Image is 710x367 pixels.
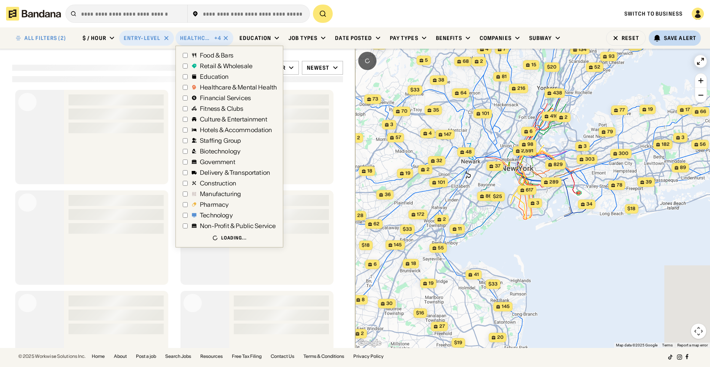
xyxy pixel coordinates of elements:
[454,340,462,345] span: $19
[372,96,378,102] span: 73
[677,343,708,347] a: Report a map error
[622,35,639,41] div: Reset
[200,354,223,359] a: Resources
[367,168,372,174] span: 18
[586,201,592,207] span: 34
[200,84,277,90] div: Healthcare & Mental Health
[395,134,401,141] span: 57
[200,191,241,197] div: Manufacturing
[200,223,276,229] div: Non-Profit & Public Service
[429,130,432,137] span: 4
[527,141,533,148] span: 98
[353,354,384,359] a: Privacy Policy
[200,212,233,218] div: Technology
[517,85,525,92] span: 216
[437,179,445,186] span: 101
[200,63,252,69] div: Retail & Wholesale
[92,354,105,359] a: Home
[200,137,241,144] div: Staffing Group
[444,131,452,138] span: 147
[83,35,106,41] div: $ / hour
[416,310,424,316] span: $16
[401,108,407,115] span: 70
[200,180,236,186] div: Construction
[664,35,696,41] div: Save Alert
[607,129,613,135] span: 79
[373,221,380,227] span: 62
[200,201,229,207] div: Pharmacy
[402,226,412,232] span: $33
[200,73,228,80] div: Education
[439,323,445,330] span: 27
[239,35,271,41] div: Education
[436,158,442,164] span: 32
[565,114,568,121] span: 2
[458,226,462,232] span: 11
[136,354,156,359] a: Post a job
[700,141,706,148] span: 56
[165,354,191,359] a: Search Jobs
[463,58,469,65] span: 68
[433,107,439,113] span: 35
[386,300,392,307] span: 30
[289,35,318,41] div: Job Types
[114,354,127,359] a: About
[680,164,686,171] span: 89
[200,105,243,112] div: Fitness & Clubs
[608,53,614,60] span: 93
[426,166,429,173] span: 2
[12,87,343,348] div: grid
[624,10,683,17] a: Switch to Business
[390,121,393,128] span: 3
[526,187,533,193] span: 617
[585,156,594,163] span: 303
[200,116,267,122] div: Culture & Entertainment
[417,211,424,218] span: 172
[373,261,377,268] span: 6
[357,212,363,219] span: 28
[480,58,483,65] span: 2
[497,334,503,341] span: 20
[482,110,489,117] span: 101
[390,35,418,41] div: Pay Types
[616,343,657,347] span: Map data ©2025 Google
[24,35,66,41] div: ALL FILTERS (2)
[200,127,272,133] div: Hotels & Accommodation
[214,35,221,41] div: +4
[335,35,372,41] div: Date Posted
[501,303,509,310] span: 145
[232,354,262,359] a: Free Tax Filing
[501,73,506,80] span: 81
[361,330,364,337] span: 2
[550,113,558,120] span: 416
[554,161,563,168] span: 829
[646,179,652,185] span: 39
[443,216,446,223] span: 2
[531,62,536,68] span: 15
[221,235,247,241] div: Loading...
[662,343,673,347] a: Terms (opens in new tab)
[547,64,557,70] span: $20
[578,46,586,53] span: 134
[124,35,160,41] div: Entry-Level
[503,46,506,53] span: 7
[428,280,433,287] span: 19
[619,150,629,157] span: 300
[180,35,213,41] div: Healthcare & Mental Health
[530,128,533,135] span: 6
[616,182,622,188] span: 78
[438,77,444,83] span: 38
[438,245,444,251] span: 55
[200,52,233,58] div: Food & Bars
[619,107,625,113] span: 77
[200,95,251,101] div: Financial Services
[200,148,241,154] div: Biotechnology
[594,64,600,70] span: 52
[425,57,428,64] span: 5
[536,200,539,206] span: 3
[521,148,533,154] span: 2,591
[480,35,512,41] div: Companies
[685,107,690,113] span: 17
[681,134,684,141] span: 3
[648,106,653,113] span: 19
